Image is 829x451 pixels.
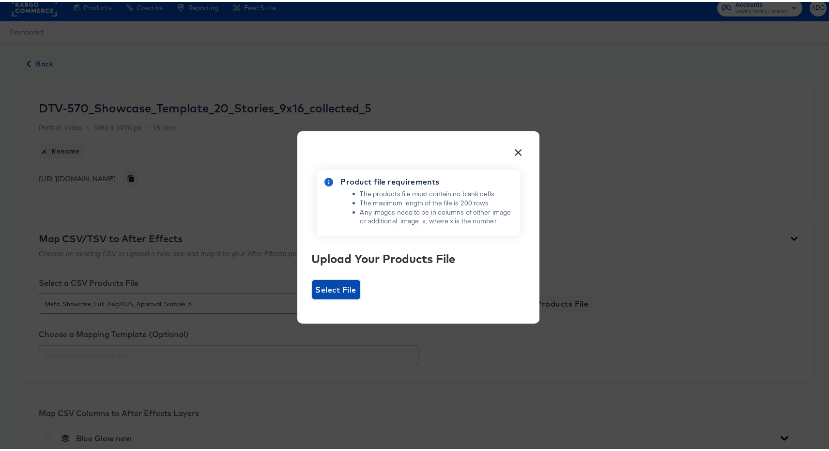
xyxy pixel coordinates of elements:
span: Select File [316,281,356,295]
span: Select File [312,278,360,297]
li: The maximum length of the file is 200 rows [360,197,516,206]
li: Any images need to be in columns of either image or additional_image_x, where x is the number [360,206,516,224]
li: The products file must contain no blank cells [360,187,516,197]
div: Product file requirements [341,174,516,186]
button: × [510,139,527,156]
div: Upload Your Products File [312,249,525,265]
